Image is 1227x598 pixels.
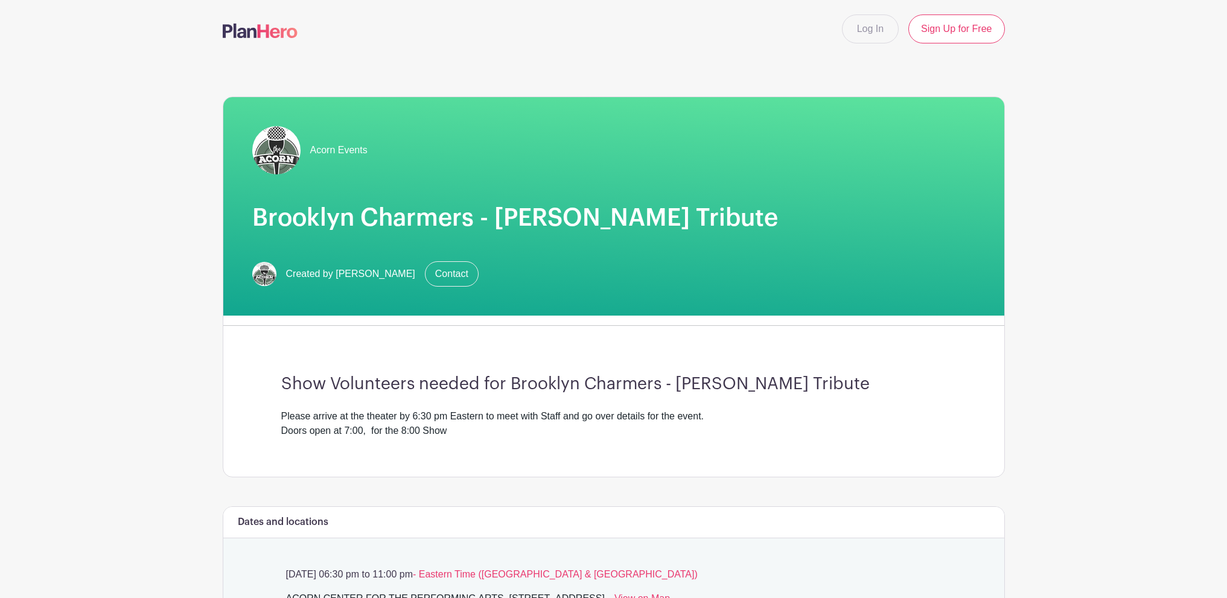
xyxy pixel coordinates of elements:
div: Please arrive at the theater by 6:30 pm Eastern to meet with Staff and go over details for the ev... [281,409,946,438]
span: Created by [PERSON_NAME] [286,267,415,281]
h6: Dates and locations [238,517,328,528]
a: Sign Up for Free [908,14,1004,43]
h3: Show Volunteers needed for Brooklyn Charmers - [PERSON_NAME] Tribute [281,374,946,395]
img: Acorn%20Logo%20SMALL.jpg [252,262,276,286]
span: - Eastern Time ([GEOGRAPHIC_DATA] & [GEOGRAPHIC_DATA]) [413,569,698,579]
a: Contact [425,261,479,287]
img: Acorn%20Logo%20SMALL.jpg [252,126,301,174]
span: Acorn Events [310,143,368,157]
p: [DATE] 06:30 pm to 11:00 pm [281,567,946,582]
img: logo-507f7623f17ff9eddc593b1ce0a138ce2505c220e1c5a4e2b4648c50719b7d32.svg [223,24,298,38]
a: Log In [842,14,899,43]
h1: Brooklyn Charmers - [PERSON_NAME] Tribute [252,203,975,232]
